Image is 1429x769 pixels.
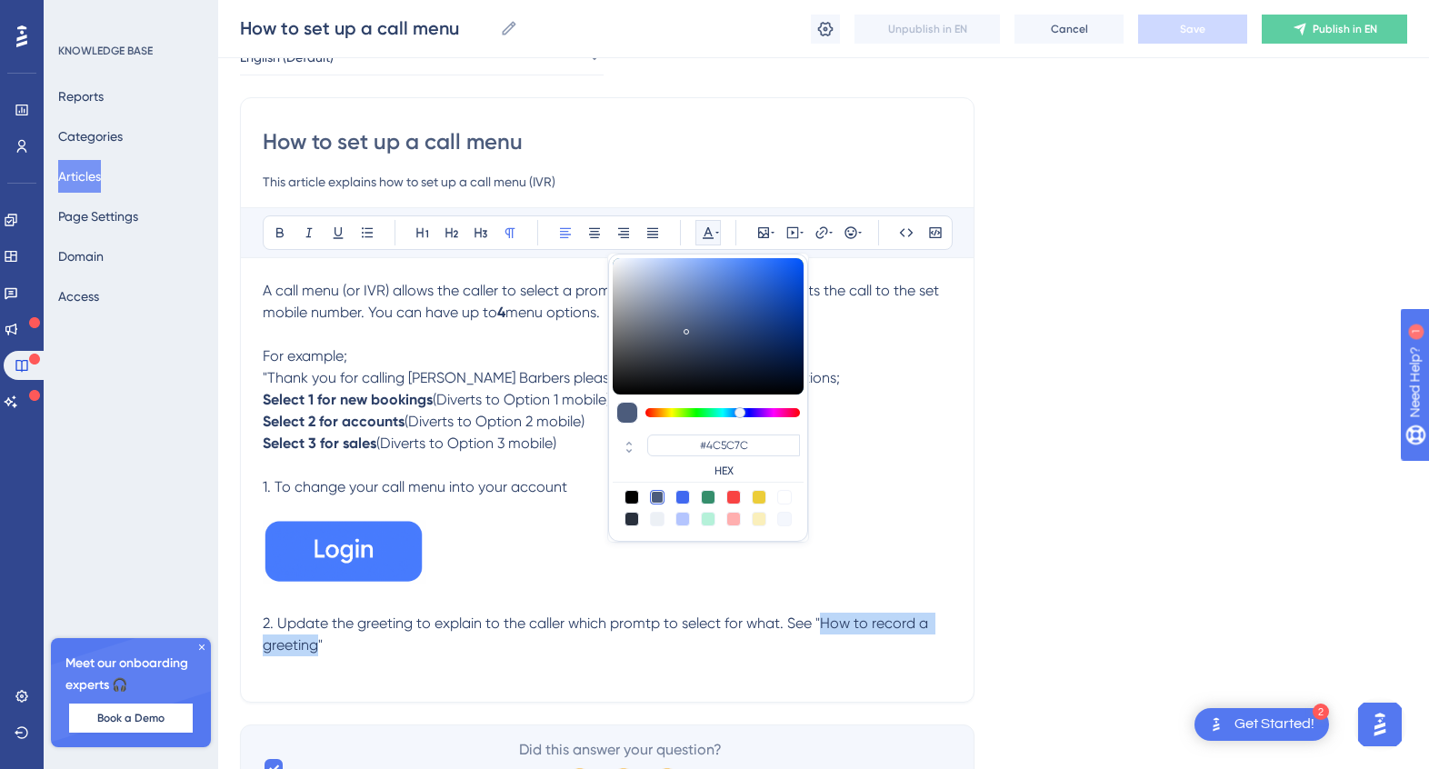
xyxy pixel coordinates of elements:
span: Need Help? [43,5,114,26]
button: Save [1138,15,1247,44]
span: Meet our onboarding experts 🎧 [65,653,196,696]
span: Cancel [1051,22,1088,36]
span: Publish in EN [1313,22,1377,36]
button: Access [58,280,99,313]
strong: 4 [497,304,505,321]
img: launcher-image-alternative-text [1205,714,1227,735]
div: 2 [1313,704,1329,720]
span: Book a Demo [97,711,165,725]
button: Page Settings [58,200,138,233]
button: Book a Demo [69,704,193,733]
span: 1. To change your call menu into your account [263,478,567,495]
span: (Diverts to Option 1 mobile) [433,391,610,408]
span: (Diverts to Option 3 mobile) [376,434,556,452]
button: Publish in EN [1262,15,1407,44]
button: Categories [58,120,123,153]
input: Article Name [240,15,493,41]
input: Article Title [263,127,952,156]
div: Open Get Started! checklist, remaining modules: 2 [1194,708,1329,741]
strong: Select 3 for sales [263,434,376,452]
span: Save [1180,22,1205,36]
button: Articles [58,160,101,193]
div: 1 [126,9,132,24]
span: Unpublish in EN [888,22,967,36]
strong: Select 2 for accounts [263,413,405,430]
label: HEX [647,464,800,478]
span: A call menu (or IVR) allows the caller to select a prompted number which then diverts the call to... [263,282,943,321]
span: For example; [263,347,347,365]
div: Get Started! [1234,714,1314,734]
span: 2. Update the greeting to explain to the caller which promtp to select for what. See "How to reco... [263,614,932,654]
span: (Diverts to Option 2 mobile) [405,413,585,430]
input: Article Description [263,171,952,193]
iframe: UserGuiding AI Assistant Launcher [1353,697,1407,752]
span: "Thank you for calling [PERSON_NAME] Barbers please select from the following options; [263,369,840,386]
button: Domain [58,240,104,273]
button: Reports [58,80,104,113]
strong: Select 1 for new bookings [263,391,433,408]
button: Unpublish in EN [854,15,1000,44]
button: Cancel [1014,15,1124,44]
div: KNOWLEDGE BASE [58,44,153,58]
span: menu options. [505,304,600,321]
span: Did this answer your question? [519,739,722,761]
